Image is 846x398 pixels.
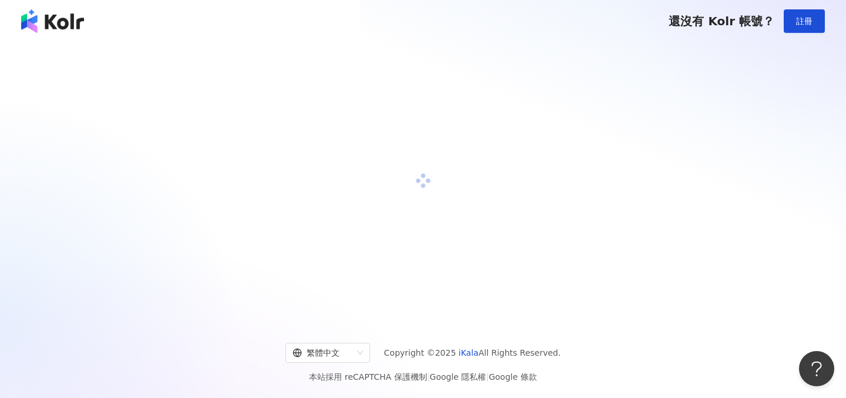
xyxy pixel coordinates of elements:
[21,9,84,33] img: logo
[796,16,813,26] span: 註冊
[459,348,479,357] a: iKala
[489,372,537,382] a: Google 條款
[669,14,774,28] span: 還沒有 Kolr 帳號？
[384,346,561,360] span: Copyright © 2025 All Rights Reserved.
[293,343,352,362] div: 繁體中文
[799,351,834,386] iframe: Help Scout Beacon - Open
[486,372,489,382] span: |
[427,372,430,382] span: |
[429,372,486,382] a: Google 隱私權
[309,370,536,384] span: 本站採用 reCAPTCHA 保護機制
[784,9,825,33] button: 註冊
